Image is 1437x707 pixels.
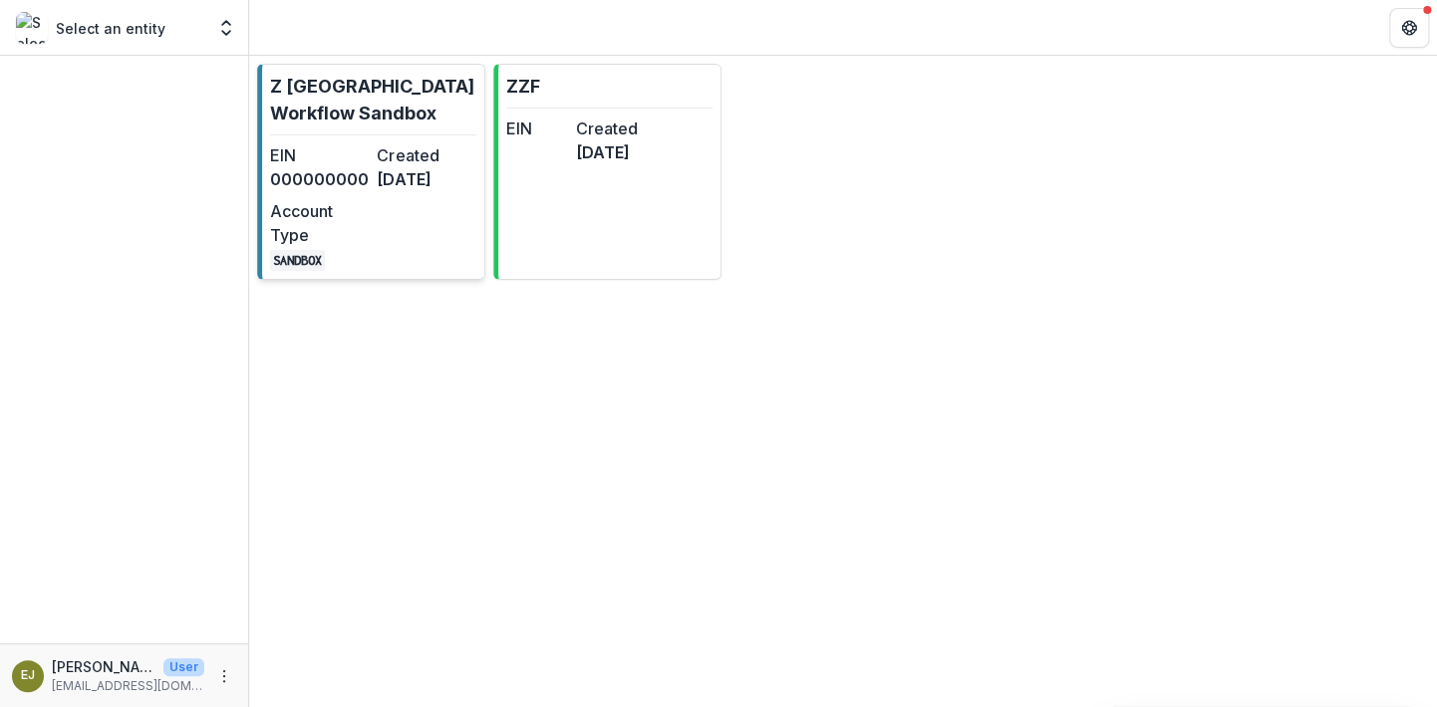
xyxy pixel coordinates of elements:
p: [PERSON_NAME] [52,656,155,677]
dt: Created [377,143,475,167]
dt: Created [576,117,638,140]
p: Z [GEOGRAPHIC_DATA] Workflow Sandbox [270,73,476,126]
code: SANDBOX [270,250,325,271]
dd: [DATE] [576,140,638,164]
div: Emelie Jutblad [21,669,35,682]
dd: [DATE] [377,167,475,191]
button: Get Help [1389,8,1429,48]
p: User [163,658,204,676]
p: ZZF [506,73,540,100]
a: ZZFEINCreated[DATE] [493,64,721,280]
button: Open entity switcher [212,8,240,48]
dt: EIN [270,143,369,167]
p: Select an entity [56,18,165,39]
button: More [212,664,236,688]
dt: EIN [506,117,568,140]
dd: 000000000 [270,167,369,191]
p: [EMAIL_ADDRESS][DOMAIN_NAME] [52,677,204,695]
dt: Account Type [270,199,369,247]
a: Z [GEOGRAPHIC_DATA] Workflow SandboxEIN000000000Created[DATE]Account TypeSANDBOX [257,64,485,280]
img: Select an entity [16,12,48,44]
